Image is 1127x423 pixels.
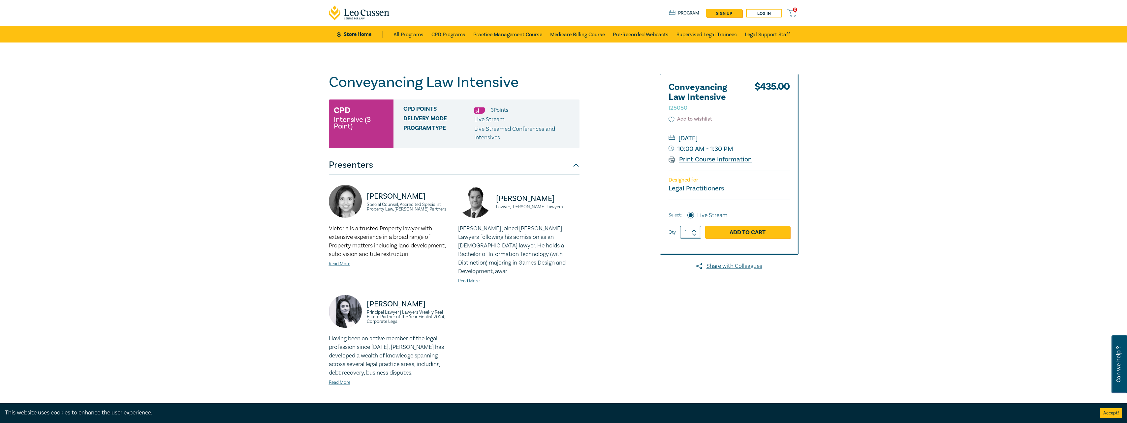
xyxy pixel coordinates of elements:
[669,104,687,112] small: I25050
[403,125,474,142] span: Program type
[403,106,474,114] span: CPD Points
[367,202,450,211] small: Special Counsel, Accredited Specialist Property Law, [PERSON_NAME] Partners
[669,155,752,164] a: Print Course Information
[1100,408,1122,418] button: Accept cookies
[403,115,474,124] span: Delivery Mode
[669,115,712,123] button: Add to wishlist
[329,74,579,91] h1: Conveyancing Law Intensive
[367,299,450,309] p: [PERSON_NAME]
[474,116,505,123] span: Live Stream
[393,26,423,42] a: All Programs
[367,310,450,324] small: Principal Lawyer | Lawyers Weekly Real Estate Partner of the Year Finalist 2024, Corporate Legal
[496,205,579,209] small: Lawyer, [PERSON_NAME] Lawyers
[334,116,389,129] small: Intensive (3 Point)
[669,144,790,154] small: 10:00 AM - 1:30 PM
[676,26,737,42] a: Supervised Legal Trainees
[458,278,480,284] a: Read More
[669,133,790,144] small: [DATE]
[1115,339,1122,389] span: Can we help ?
[334,104,350,116] h3: CPD
[329,225,446,258] span: Victoria is a trusted Property lawyer with extensive experience in a broad range of Property matt...
[329,155,579,175] button: Presenters
[660,262,798,270] a: Share with Colleagues
[458,185,491,218] img: https://s3.ap-southeast-2.amazonaws.com/leo-cussen-store-production-content/Contacts/Julian%20McI...
[367,191,450,202] p: [PERSON_NAME]
[669,177,790,183] p: Designed for
[669,10,700,17] a: Program
[793,8,797,12] span: 0
[496,193,579,204] p: [PERSON_NAME]
[745,26,790,42] a: Legal Support Staff
[473,26,542,42] a: Practice Management Course
[669,82,741,112] h2: Conveyancing Law Intensive
[329,295,362,328] img: https://s3.ap-southeast-2.amazonaws.com/leo-cussen-store-production-content/Contacts/Zohra%20Ali/...
[705,226,790,239] a: Add to Cart
[329,185,362,218] img: https://s3.ap-southeast-2.amazonaws.com/leo-cussen-store-production-content/Contacts/Victoria%20A...
[458,224,579,276] p: [PERSON_NAME] joined [PERSON_NAME] Lawyers following his admission as an [DEMOGRAPHIC_DATA] lawye...
[491,106,508,114] li: 3 Point s
[669,229,676,236] label: Qty
[697,211,728,220] label: Live Stream
[706,9,742,17] a: sign up
[669,211,682,219] span: Select:
[337,31,383,38] a: Store Home
[5,409,1090,417] div: This website uses cookies to enhance the user experience.
[746,9,782,17] a: Log in
[669,184,724,193] small: Legal Practitioners
[329,261,350,267] a: Read More
[431,26,465,42] a: CPD Programs
[329,380,350,385] a: Read More
[329,334,450,377] p: Having been an active member of the legal profession since [DATE], [PERSON_NAME] has developed a ...
[755,82,790,115] div: $ 435.00
[474,125,575,142] p: Live Streamed Conferences and Intensives
[613,26,669,42] a: Pre-Recorded Webcasts
[550,26,605,42] a: Medicare Billing Course
[474,107,485,114] img: Substantive Law
[680,226,701,239] input: 1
